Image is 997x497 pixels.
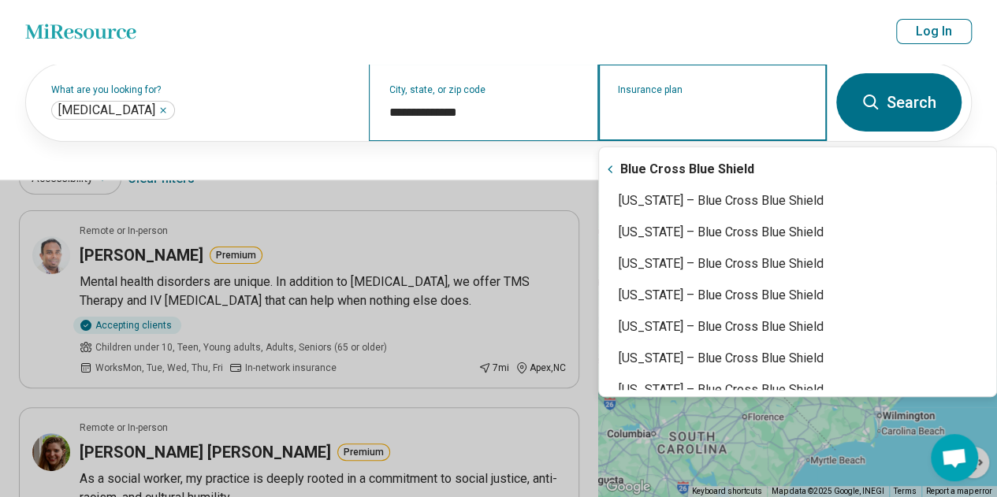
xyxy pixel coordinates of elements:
[51,85,350,95] label: What are you looking for?
[896,19,972,44] button: Log In
[58,102,155,118] span: [MEDICAL_DATA]
[158,106,168,115] button: Borderline Personality
[599,343,996,374] div: [US_STATE] – Blue Cross Blue Shield
[599,217,996,248] div: [US_STATE] – Blue Cross Blue Shield
[51,101,175,120] div: Borderline Personality
[599,154,996,390] div: Suggestions
[599,185,996,217] div: [US_STATE] – Blue Cross Blue Shield
[836,73,962,132] button: Search
[599,154,996,185] div: Blue Cross Blue Shield
[599,311,996,343] div: [US_STATE] – Blue Cross Blue Shield
[599,280,996,311] div: [US_STATE] – Blue Cross Blue Shield
[599,374,996,406] div: [US_STATE] – Blue Cross Blue Shield
[599,248,996,280] div: [US_STATE] – Blue Cross Blue Shield
[931,434,978,481] div: Open chat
